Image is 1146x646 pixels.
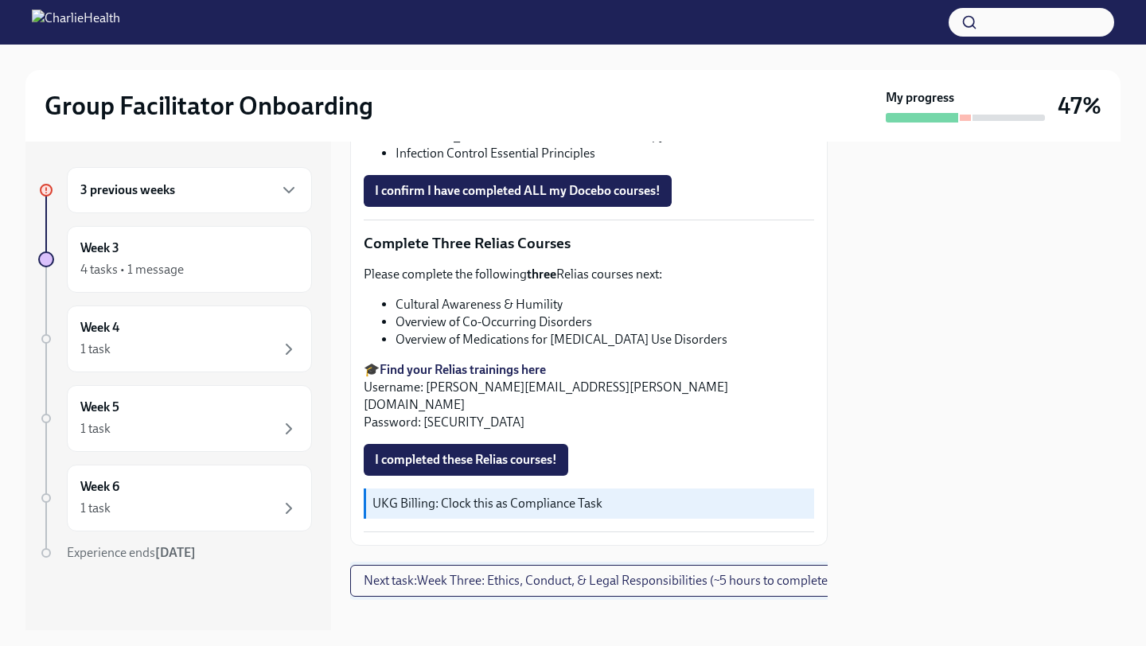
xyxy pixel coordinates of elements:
[886,89,954,107] strong: My progress
[375,183,661,199] span: I confirm I have completed ALL my Docebo courses!
[396,331,814,348] li: Overview of Medications for [MEDICAL_DATA] Use Disorders
[38,305,312,372] a: Week 41 task
[80,341,111,358] div: 1 task
[80,239,119,257] h6: Week 3
[396,313,814,331] li: Overview of Co-Occurring Disorders
[80,420,111,438] div: 1 task
[364,361,814,431] p: 🎓 Username: [PERSON_NAME][EMAIL_ADDRESS][PERSON_NAME][DOMAIN_NAME] Password: [SECURITY_DATA]
[372,495,808,512] p: UKG Billing: Clock this as Compliance Task
[32,10,120,35] img: CharlieHealth
[80,478,119,496] h6: Week 6
[364,444,568,476] button: I completed these Relias courses!
[80,319,119,337] h6: Week 4
[375,452,557,468] span: I completed these Relias courses!
[67,545,196,560] span: Experience ends
[350,565,845,597] button: Next task:Week Three: Ethics, Conduct, & Legal Responsibilities (~5 hours to complete)
[80,261,184,278] div: 4 tasks • 1 message
[1058,91,1101,120] h3: 47%
[80,399,119,416] h6: Week 5
[527,267,556,282] strong: three
[80,181,175,199] h6: 3 previous weeks
[364,233,814,254] p: Complete Three Relias Courses
[155,545,196,560] strong: [DATE]
[38,465,312,531] a: Week 61 task
[67,167,312,213] div: 3 previous weeks
[364,175,672,207] button: I confirm I have completed ALL my Docebo courses!
[45,90,373,122] h2: Group Facilitator Onboarding
[38,385,312,452] a: Week 51 task
[380,362,546,377] a: Find your Relias trainings here
[38,226,312,293] a: Week 34 tasks • 1 message
[396,145,814,162] li: Infection Control Essential Principles
[80,500,111,517] div: 1 task
[364,573,832,589] span: Next task : Week Three: Ethics, Conduct, & Legal Responsibilities (~5 hours to complete)
[396,296,814,313] li: Cultural Awareness & Humility
[364,266,814,283] p: Please complete the following Relias courses next:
